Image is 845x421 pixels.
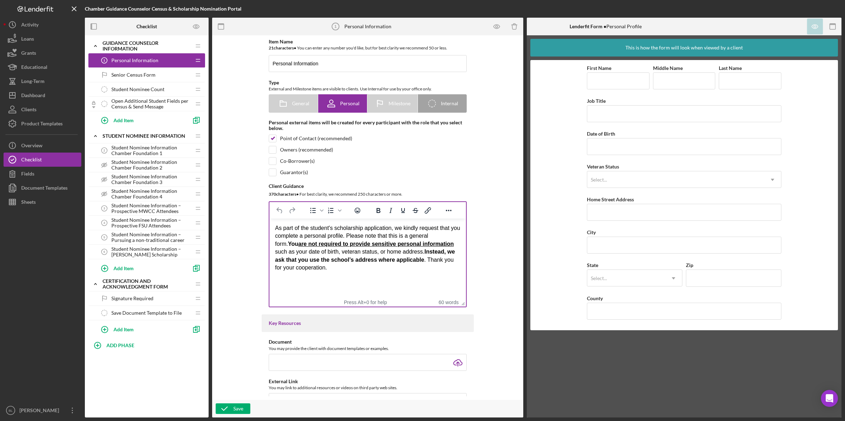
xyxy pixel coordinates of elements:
tspan: 1 [104,59,105,62]
div: Grants [21,46,36,62]
button: Long-Term [4,74,81,88]
div: Point of Contact (recommended) [280,136,352,141]
span: Student Nominee Count [111,87,164,92]
a: Activity [4,18,81,32]
button: Save [216,403,250,414]
span: Student Nominee Information Chamber Foundation 3 [111,174,191,185]
div: Type [269,80,467,85]
div: Press Alt+0 for help [334,300,397,305]
span: Save Document Template to File [111,310,182,316]
div: Sheets [21,195,36,211]
div: Fields [21,167,34,183]
div: Product Templates [21,117,63,132]
button: Preview as [188,19,204,35]
button: Educational [4,60,81,74]
span: Student Nominee Information Chamber Foundation 2 [111,159,191,171]
div: You may provide the client with document templates or examples. [269,345,467,352]
button: Checklist [4,153,81,167]
button: Loans [4,32,81,46]
span: Milestone [389,101,410,106]
div: Guidance Counselor Information [103,40,191,52]
span: Student Nominee Information Chamber Foundation 4 [111,188,191,200]
span: Personal Information [111,58,158,63]
div: Add Item [113,113,134,127]
label: Job Title [587,98,606,104]
tspan: 3 [104,207,105,210]
div: Press the Up and Down arrow keys to resize the editor. [459,298,466,307]
span: Personal [340,101,360,106]
label: Date of Birth [587,131,615,137]
div: Overview [21,138,42,154]
div: Open Intercom Messenger [821,390,838,407]
button: Add Item [95,113,187,127]
label: City [587,229,596,235]
span: Open Additional Student Fields per Census & Send Message [111,98,191,109]
span: Student Nominee Information – Prospective MWCC Attendees [111,203,191,214]
button: Sheets [4,195,81,209]
b: Lenderfit Form • [570,23,606,29]
span: Student Nominee Information – Prospective FSU Attendees [111,217,191,229]
button: Clients [4,102,81,117]
div: Long-Term [21,74,45,90]
div: Owners (recommended) [280,147,333,153]
div: Co-Borrower(s) [280,158,315,164]
b: Chamber Guidance Counselor Census & Scholarship Nomination Portal [85,6,241,12]
div: Checklist [21,153,42,168]
button: Reveal or hide additional toolbar items [443,206,455,215]
label: First Name [587,65,611,71]
div: This is how the form will look when viewed by a client [625,39,743,57]
b: 370 character s • [269,191,299,197]
button: Underline [397,206,409,215]
span: Student Nominee Information – [PERSON_NAME] Scholarship [111,246,191,257]
div: Educational [21,60,47,76]
div: Clients [21,102,36,118]
button: Dashboard [4,88,81,102]
div: Item Name [269,39,467,45]
b: Checklist [136,24,157,29]
button: Strikethrough [409,206,421,215]
b: 21 character s • [269,45,296,51]
button: Overview [4,138,81,153]
tspan: 2 [104,149,105,152]
button: Fields [4,167,81,181]
div: [PERSON_NAME] [18,403,64,419]
div: You may link to additional resources or videos on third party web sites. [269,384,467,391]
div: Select... [591,275,607,281]
div: Dashboard [21,88,45,104]
div: Select... [591,177,607,183]
div: Guarantor(s) [280,170,308,175]
button: Insert/edit link [422,206,434,215]
div: Activity [21,18,39,34]
div: For best clarity, we recommend 250 characters or more. [269,191,467,198]
span: Student Nominee Information – Pursuing a non-traditional career [111,232,191,243]
tspan: 5 [104,236,105,239]
div: Document Templates [21,181,68,197]
span: Internal [441,101,458,106]
button: Undo [274,206,286,215]
tspan: 1 [334,24,336,29]
span: Student Nominee Information Chamber Foundation 1 [111,145,191,156]
div: Add Item [113,322,134,336]
a: Grants [4,46,81,60]
label: Home Street Address [587,196,634,202]
button: Add Item [95,322,187,336]
button: ADD PHASE [88,338,205,352]
span: Signature Required [111,296,153,301]
label: Zip [686,262,693,268]
div: Numbered list [325,206,343,215]
button: 60 words [438,300,459,305]
div: Student Nominee Information [103,133,191,139]
span: General [292,101,309,106]
div: External and Milestone items are visible to clients. Use Internal for use by your office only. [269,85,467,93]
iframe: Rich Text Area [269,219,466,298]
div: Bullet list [307,206,325,215]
